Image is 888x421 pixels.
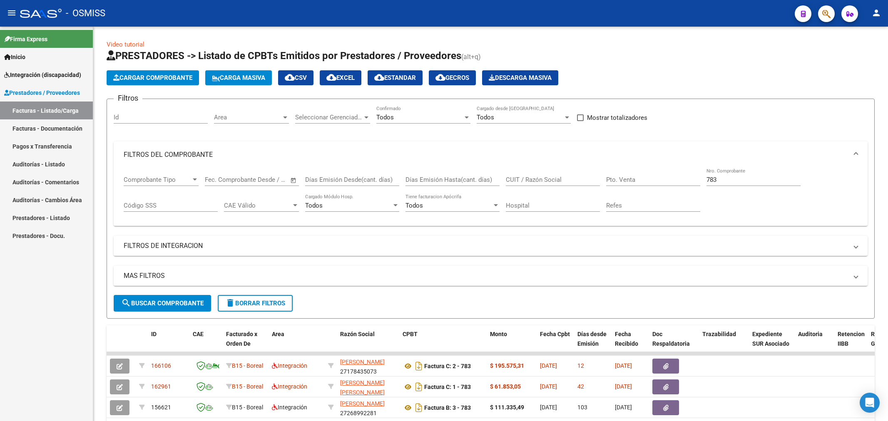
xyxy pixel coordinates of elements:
datatable-header-cell: Razón Social [337,325,399,362]
span: Estandar [374,74,416,82]
span: Area [272,331,284,337]
span: CPBT [403,331,418,337]
span: Todos [477,114,494,121]
datatable-header-cell: CAE [189,325,223,362]
div: 27268992281 [340,399,396,416]
span: Fecha Recibido [615,331,638,347]
mat-expansion-panel-header: MAS FILTROS [114,266,868,286]
span: EXCEL [326,74,355,82]
mat-panel-title: FILTROS DEL COMPROBANTE [124,150,848,159]
div: FILTROS DEL COMPROBANTE [114,168,868,226]
datatable-header-cell: Fecha Recibido [612,325,649,362]
span: [DATE] [540,404,557,411]
datatable-header-cell: Facturado x Orden De [223,325,269,362]
strong: $ 111.335,49 [490,404,524,411]
span: 42 [577,383,584,390]
datatable-header-cell: Retencion IIBB [834,325,868,362]
span: Doc Respaldatoria [652,331,690,347]
button: Gecros [429,70,476,85]
span: ID [151,331,157,337]
datatable-header-cell: Doc Respaldatoria [649,325,699,362]
strong: Factura C: 1 - 783 [424,384,471,390]
mat-panel-title: FILTROS DE INTEGRACION [124,241,848,250]
datatable-header-cell: Monto [487,325,537,362]
span: Monto [490,331,507,337]
span: CAE Válido [224,202,291,209]
input: Fecha inicio [205,176,239,183]
span: - OSMISS [66,4,105,22]
span: Razón Social [340,331,375,337]
span: [PERSON_NAME] [340,359,385,365]
span: B15 - Boreal [232,404,263,411]
datatable-header-cell: ID [148,325,189,362]
div: Open Intercom Messenger [860,393,880,413]
span: Seleccionar Gerenciador [295,114,363,121]
span: Descarga Masiva [489,74,552,82]
i: Descargar documento [413,380,424,394]
span: Borrar Filtros [225,300,285,307]
mat-icon: delete [225,298,235,308]
mat-icon: cloud_download [435,72,445,82]
button: EXCEL [320,70,361,85]
button: Descarga Masiva [482,70,558,85]
strong: $ 195.575,31 [490,362,524,369]
input: Fecha fin [246,176,286,183]
span: Mostrar totalizadores [587,113,647,123]
mat-icon: search [121,298,131,308]
span: Todos [405,202,423,209]
i: Descargar documento [413,359,424,373]
span: 12 [577,362,584,369]
span: Facturado x Orden De [226,331,257,347]
button: Cargar Comprobante [107,70,199,85]
datatable-header-cell: Fecha Cpbt [537,325,574,362]
button: Carga Masiva [205,70,272,85]
span: Cargar Comprobante [113,74,192,82]
mat-icon: person [871,8,881,18]
span: Carga Masiva [212,74,265,82]
button: Borrar Filtros [218,295,293,312]
span: PRESTADORES -> Listado de CPBTs Emitidos por Prestadores / Proveedores [107,50,461,62]
span: B15 - Boreal [232,362,263,369]
span: 166106 [151,362,171,369]
div: 27178435073 [340,357,396,375]
span: Comprobante Tipo [124,176,191,183]
strong: $ 61.853,05 [490,383,521,390]
span: Area [214,114,281,121]
mat-icon: cloud_download [285,72,295,82]
datatable-header-cell: Expediente SUR Asociado [749,325,795,362]
span: [PERSON_NAME] [PERSON_NAME] [340,379,385,396]
mat-icon: cloud_download [326,72,336,82]
h3: Filtros [114,92,142,104]
span: Días desde Emisión [577,331,607,347]
mat-expansion-panel-header: FILTROS DE INTEGRACION [114,236,868,256]
span: CAE [193,331,204,337]
app-download-masive: Descarga masiva de comprobantes (adjuntos) [482,70,558,85]
strong: Factura B: 3 - 783 [424,404,471,411]
span: Integración [272,383,307,390]
span: Retencion IIBB [838,331,865,347]
datatable-header-cell: Auditoria [795,325,834,362]
span: Fecha Cpbt [540,331,570,337]
span: Buscar Comprobante [121,300,204,307]
span: Auditoria [798,331,823,337]
span: Trazabilidad [702,331,736,337]
span: B15 - Boreal [232,383,263,390]
strong: Factura C: 2 - 783 [424,363,471,369]
a: Video tutorial [107,41,144,48]
button: Buscar Comprobante [114,295,211,312]
span: (alt+q) [461,53,481,61]
span: Inicio [4,52,25,62]
span: 103 [577,404,587,411]
span: Integración [272,362,307,369]
span: Todos [305,202,323,209]
span: [DATE] [540,383,557,390]
span: 156621 [151,404,171,411]
datatable-header-cell: CPBT [399,325,487,362]
span: [DATE] [615,383,632,390]
span: Expediente SUR Asociado [752,331,789,347]
span: CSV [285,74,307,82]
span: Integración [272,404,307,411]
span: 162961 [151,383,171,390]
span: Firma Express [4,35,47,44]
mat-expansion-panel-header: FILTROS DEL COMPROBANTE [114,141,868,168]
